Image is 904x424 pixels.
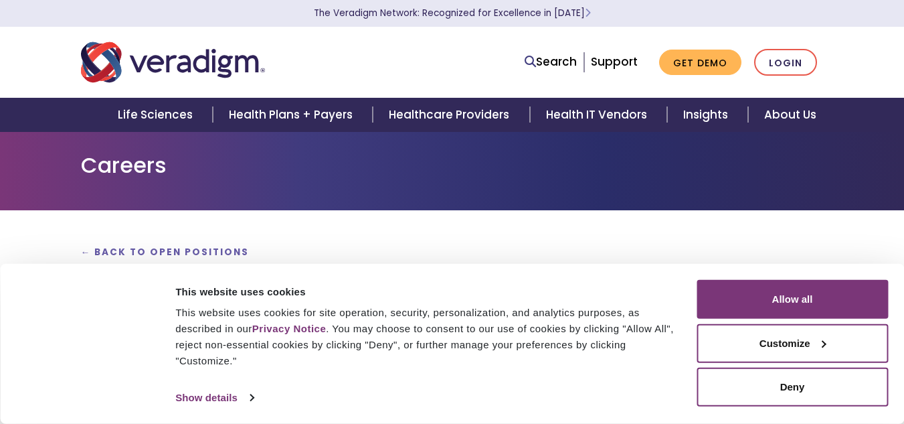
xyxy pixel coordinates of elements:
[659,50,741,76] a: Get Demo
[175,305,681,369] div: This website uses cookies for site operation, security, personalization, and analytics purposes, ...
[697,368,888,407] button: Deny
[591,54,638,70] a: Support
[175,388,253,408] a: Show details
[530,98,667,132] a: Health IT Vendors
[81,246,250,259] a: ← Back to Open Positions
[213,98,373,132] a: Health Plans + Payers
[697,324,888,362] button: Customize
[314,7,591,19] a: The Veradigm Network: Recognized for Excellence in [DATE]Learn More
[525,53,577,71] a: Search
[697,280,888,319] button: Allow all
[81,153,824,178] h1: Careers
[373,98,529,132] a: Healthcare Providers
[585,7,591,19] span: Learn More
[102,98,213,132] a: Life Sciences
[175,283,681,299] div: This website uses cookies
[667,98,748,132] a: Insights
[81,40,265,84] img: Veradigm logo
[252,323,326,334] a: Privacy Notice
[748,98,832,132] a: About Us
[754,49,817,76] a: Login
